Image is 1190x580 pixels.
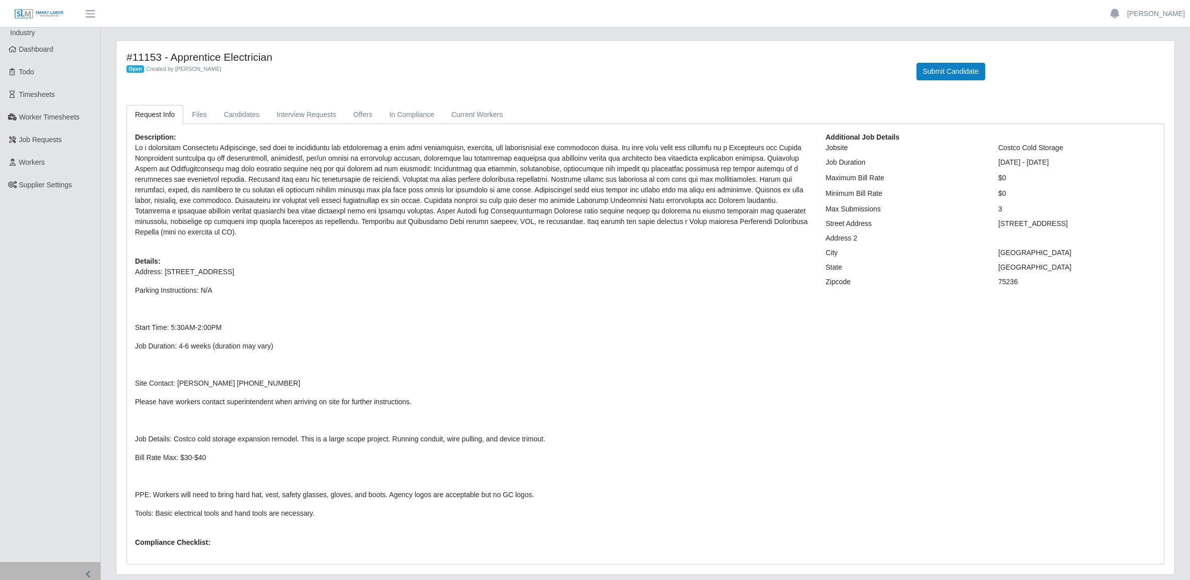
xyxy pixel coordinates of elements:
p: Lo i dolorsitam Consectetu Adipiscinge, sed doei te incididuntu lab etdoloremag a enim admi venia... [135,143,811,238]
p: Bill Rate Max: $30-$40 [135,452,811,463]
b: Description: [135,133,176,141]
div: State [818,262,991,273]
a: Candidates [215,105,268,125]
div: Maximum Bill Rate [818,173,991,183]
h4: #11153 - Apprentice Electrician [126,51,901,63]
span: Created by [PERSON_NAME] [146,66,221,72]
p: Job Details: Costco cold storage expansion remodel. This is a large scope project. Running condui... [135,434,811,444]
a: Files [183,105,215,125]
p: Job Duration: 4-6 weeks (duration may vary) [135,341,811,352]
a: [PERSON_NAME] [1127,9,1185,19]
span: Todo [19,68,34,76]
span: Timesheets [19,90,55,98]
p: Site Contact: [PERSON_NAME] [PHONE_NUMBER] [135,378,811,389]
span: Workers [19,158,45,166]
div: [DATE] - [DATE] [991,157,1163,168]
b: Additional Job Details [826,133,899,141]
a: Current Workers [443,105,511,125]
p: Parking Instructions: N/A [135,285,811,296]
p: Tools: Basic electrical tools and hand tools are necessary. [135,508,811,519]
div: City [818,248,991,258]
span: Worker Timesheets [19,113,79,121]
div: Address 2 [818,233,991,244]
div: Minimum Bill Rate [818,188,991,199]
span: Job Requests [19,136,62,144]
p: Start Time: 5:30AM-2:00PM [135,322,811,333]
p: Address: [STREET_ADDRESS] [135,267,811,277]
div: Jobsite [818,143,991,153]
p: Please have workers contact superintendent when arriving on site for further instructions. [135,397,811,407]
div: 3 [991,204,1163,214]
b: Details: [135,257,161,265]
div: $0 [991,173,1163,183]
div: [GEOGRAPHIC_DATA] [991,262,1163,273]
div: Max Submissions [818,204,991,214]
span: Dashboard [19,45,54,53]
a: In Compliance [381,105,443,125]
div: Zipcode [818,277,991,287]
div: Costco Cold Storage [991,143,1163,153]
span: Open [126,65,144,73]
span: Supplier Settings [19,181,72,189]
div: Job Duration [818,157,991,168]
a: Interview Requests [268,105,345,125]
div: $0 [991,188,1163,199]
div: 75236 [991,277,1163,287]
a: Offers [345,105,381,125]
b: Compliance Checklist: [135,538,210,546]
img: SLM Logo [14,9,64,20]
button: Submit Candidate [916,63,985,80]
a: Request Info [126,105,183,125]
div: [STREET_ADDRESS] [991,218,1163,229]
span: Industry [10,29,35,37]
div: [GEOGRAPHIC_DATA] [991,248,1163,258]
p: PPE: Workers will need to bring hard hat, vest, safety glasses, gloves, and boots. Agency logos a... [135,490,811,500]
div: Street Address [818,218,991,229]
